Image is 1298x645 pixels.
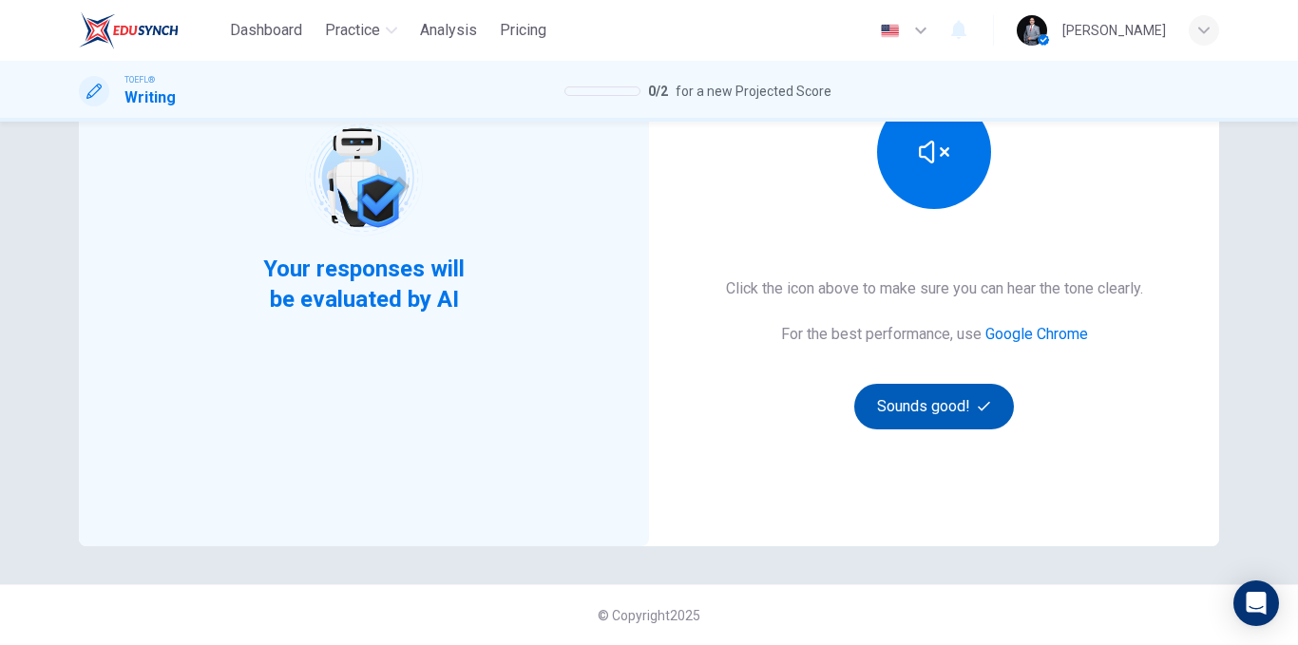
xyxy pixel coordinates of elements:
img: en [878,24,902,38]
span: Your responses will be evaluated by AI [249,254,480,314]
img: Profile picture [1017,15,1047,46]
a: EduSynch logo [79,11,222,49]
a: Google Chrome [985,325,1088,343]
button: Pricing [492,13,554,47]
span: © Copyright 2025 [598,608,700,623]
img: robot icon [303,118,424,238]
h6: Click the icon above to make sure you can hear the tone clearly. [726,277,1143,300]
span: 0 / 2 [648,80,668,103]
span: Pricing [500,19,546,42]
button: Analysis [412,13,485,47]
div: Open Intercom Messenger [1233,580,1279,626]
h6: For the best performance, use [781,323,1088,346]
h1: Writing [124,86,176,109]
span: TOEFL® [124,73,155,86]
div: [PERSON_NAME] [1062,19,1166,42]
button: Dashboard [222,13,310,47]
span: Analysis [420,19,477,42]
button: Practice [317,13,405,47]
span: for a new Projected Score [676,80,831,103]
span: Dashboard [230,19,302,42]
img: EduSynch logo [79,11,179,49]
button: Sounds good! [854,384,1014,429]
span: Practice [325,19,380,42]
